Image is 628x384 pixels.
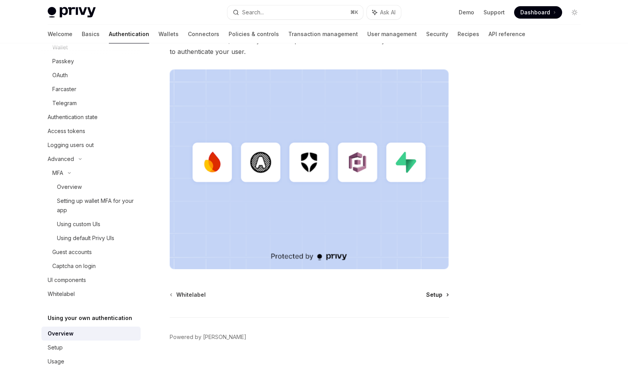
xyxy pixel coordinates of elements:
a: Overview [41,180,141,194]
a: Transaction management [288,25,358,43]
div: Overview [48,329,74,338]
a: Policies & controls [229,25,279,43]
div: OAuth [52,71,68,80]
a: Using custom UIs [41,217,141,231]
div: MFA [52,168,63,178]
img: light logo [48,7,96,18]
div: Using default Privy UIs [57,234,114,243]
a: Authentication state [41,110,141,124]
a: Logging users out [41,138,141,152]
div: Setup [48,343,63,352]
div: Whitelabel [48,289,75,299]
div: Using custom UIs [57,220,100,229]
div: Access tokens [48,126,85,136]
a: Dashboard [514,6,562,19]
div: Usage [48,357,64,366]
a: Overview [41,327,141,341]
div: Logging users out [48,140,94,150]
div: UI components [48,275,86,285]
h5: Using your own authentication [48,313,132,323]
span: Setup [426,291,442,299]
a: Access tokens [41,124,141,138]
span: ⌘ K [350,9,358,16]
a: Using default Privy UIs [41,231,141,245]
a: Welcome [48,25,72,43]
div: Telegram [52,99,77,108]
a: Setup [426,291,448,299]
a: Whitelabel [41,287,141,301]
a: Authentication [109,25,149,43]
div: Setting up wallet MFA for your app [57,196,136,215]
a: Setup [41,341,141,355]
div: Overview [57,182,82,192]
div: Passkey [52,57,74,66]
a: Wallets [158,25,179,43]
div: Guest accounts [52,247,92,257]
span: Whitelabel [176,291,206,299]
a: Whitelabel [170,291,206,299]
a: Demo [459,9,474,16]
div: Search... [242,8,264,17]
a: OAuth [41,68,141,82]
a: Powered by [PERSON_NAME] [170,333,246,341]
a: Recipes [458,25,479,43]
a: Passkey [41,54,141,68]
div: Captcha on login [52,261,96,271]
button: Ask AI [367,5,401,19]
button: Search...⌘K [227,5,363,19]
a: Connectors [188,25,219,43]
a: Captcha on login [41,259,141,273]
a: Telegram [41,96,141,110]
button: Toggle dark mode [568,6,581,19]
img: JWT-based auth splash [170,69,449,269]
a: Setting up wallet MFA for your app [41,194,141,217]
a: Farcaster [41,82,141,96]
a: Security [426,25,448,43]
a: Basics [82,25,100,43]
a: API reference [489,25,525,43]
a: UI components [41,273,141,287]
a: Usage [41,355,141,368]
a: Guest accounts [41,245,141,259]
span: Ask AI [380,9,396,16]
div: Authentication state [48,112,98,122]
div: Farcaster [52,85,76,94]
a: Support [483,9,505,16]
span: Dashboard [520,9,550,16]
a: User management [367,25,417,43]
div: Advanced [48,154,74,164]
